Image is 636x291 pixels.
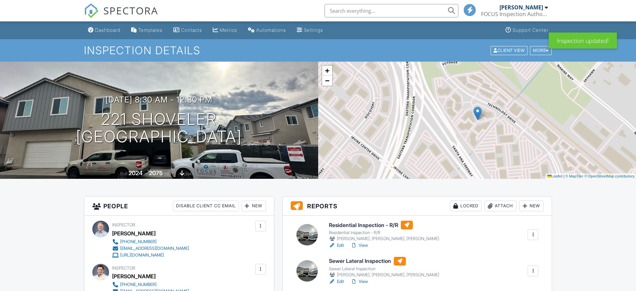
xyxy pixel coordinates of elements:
[128,24,165,37] a: Templates
[173,201,239,211] div: Disable Client CC Email
[171,24,205,37] a: Contacts
[76,111,242,146] h1: 221 Shoveler [GEOGRAPHIC_DATA]
[103,3,158,17] span: SPECTORA
[181,27,202,33] div: Contacts
[565,174,583,178] a: © MapTiler
[95,27,120,33] div: Dashboard
[329,272,439,278] div: [PERSON_NAME], [PERSON_NAME], [PERSON_NAME]
[85,24,123,37] a: Dashboard
[128,169,143,176] div: 2024
[329,235,439,242] div: [PERSON_NAME], [PERSON_NAME], [PERSON_NAME]
[325,76,329,85] span: −
[329,242,344,249] a: Edit
[112,222,135,227] span: Inspector
[325,66,329,75] span: +
[329,257,439,278] a: Sewer Lateral Inspection Sewer Lateral Inspection [PERSON_NAME], [PERSON_NAME], [PERSON_NAME]
[481,11,548,17] div: FOCUS Inspection Authority
[322,66,332,76] a: Zoom in
[138,27,163,33] div: Templates
[149,169,163,176] div: 2075
[549,32,617,49] div: Inspection updated!
[84,45,552,56] h1: Inspection Details
[242,201,266,211] div: New
[256,27,286,33] div: Automations
[530,46,552,55] div: More
[120,171,127,176] span: Built
[473,106,482,120] img: Marker
[220,27,237,33] div: Metrics
[112,238,189,245] a: [PHONE_NUMBER]
[294,24,326,37] a: Settings
[84,197,274,216] h3: People
[304,27,323,33] div: Settings
[112,228,156,238] div: [PERSON_NAME]
[112,245,189,252] a: [EMAIL_ADDRESS][DOMAIN_NAME]
[322,76,332,86] a: Zoom out
[120,246,189,251] div: [EMAIL_ADDRESS][DOMAIN_NAME]
[519,201,544,211] div: New
[563,174,564,178] span: |
[503,24,551,37] a: Support Center
[112,252,189,259] a: [URL][DOMAIN_NAME]
[490,48,529,53] a: Client View
[329,221,439,229] h6: Residential Inspection - R/R
[84,9,158,23] a: SPECTORA
[84,3,99,18] img: The Best Home Inspection Software - Spectora
[164,171,173,176] span: sq. ft.
[105,95,212,104] h3: [DATE] 8:30 am - 12:30 pm
[329,266,439,272] div: Sewer Lateral Inspection
[112,281,189,288] a: [PHONE_NUMBER]
[499,4,543,11] div: [PERSON_NAME]
[329,230,439,235] div: Residential Inspection - R/R
[210,24,240,37] a: Metrics
[584,174,634,178] a: © OpenStreetMap contributors
[283,197,552,216] h3: Reports
[329,278,344,285] a: Edit
[329,221,439,242] a: Residential Inspection - R/R Residential Inspection - R/R [PERSON_NAME], [PERSON_NAME], [PERSON_N...
[513,27,548,33] div: Support Center
[325,4,458,17] input: Search everything...
[112,266,135,271] span: Inspector
[351,242,368,249] a: View
[547,174,562,178] a: Leaflet
[329,257,439,266] h6: Sewer Lateral Inspection
[185,171,193,176] span: slab
[120,282,157,287] div: [PHONE_NUMBER]
[112,271,156,281] div: [PERSON_NAME]
[245,24,289,37] a: Automations (Basic)
[120,252,164,258] div: [URL][DOMAIN_NAME]
[450,201,482,211] div: Locked
[490,46,528,55] div: Client View
[120,239,157,244] div: [PHONE_NUMBER]
[484,201,517,211] div: Attach
[351,278,368,285] a: View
